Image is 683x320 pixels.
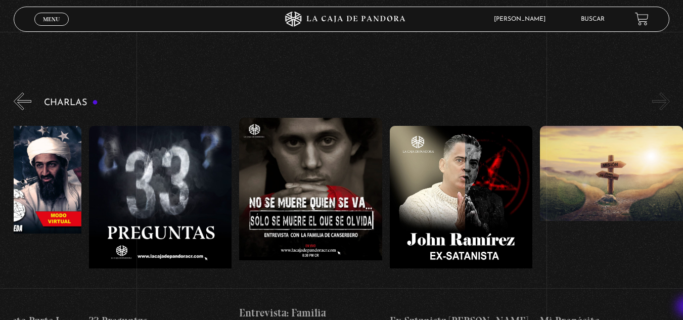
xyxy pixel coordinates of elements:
a: Buscar [581,16,605,22]
span: Menu [43,16,60,22]
h3: Charlas [44,98,98,108]
span: Cerrar [39,24,63,31]
button: Previous [14,93,31,110]
button: Next [652,93,670,110]
a: View your shopping cart [635,12,649,26]
span: [PERSON_NAME] [489,16,556,22]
